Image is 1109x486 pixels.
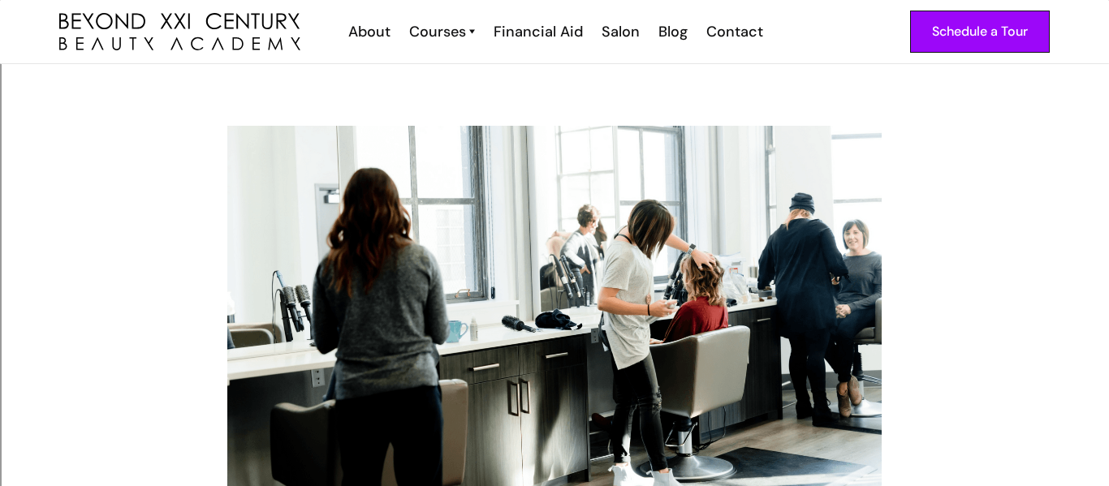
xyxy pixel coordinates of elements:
div: Schedule a Tour [932,21,1028,42]
a: Financial Aid [483,21,591,42]
a: Courses [409,21,475,42]
img: beyond 21st century beauty academy logo [59,13,300,51]
div: Courses [409,21,466,42]
a: home [59,13,300,51]
div: About [348,21,391,42]
a: Schedule a Tour [910,11,1050,53]
div: Blog [658,21,688,42]
a: Blog [648,21,696,42]
div: Salon [602,21,640,42]
div: Contact [706,21,763,42]
a: Salon [591,21,648,42]
a: Contact [696,21,771,42]
a: About [338,21,399,42]
div: Financial Aid [494,21,583,42]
